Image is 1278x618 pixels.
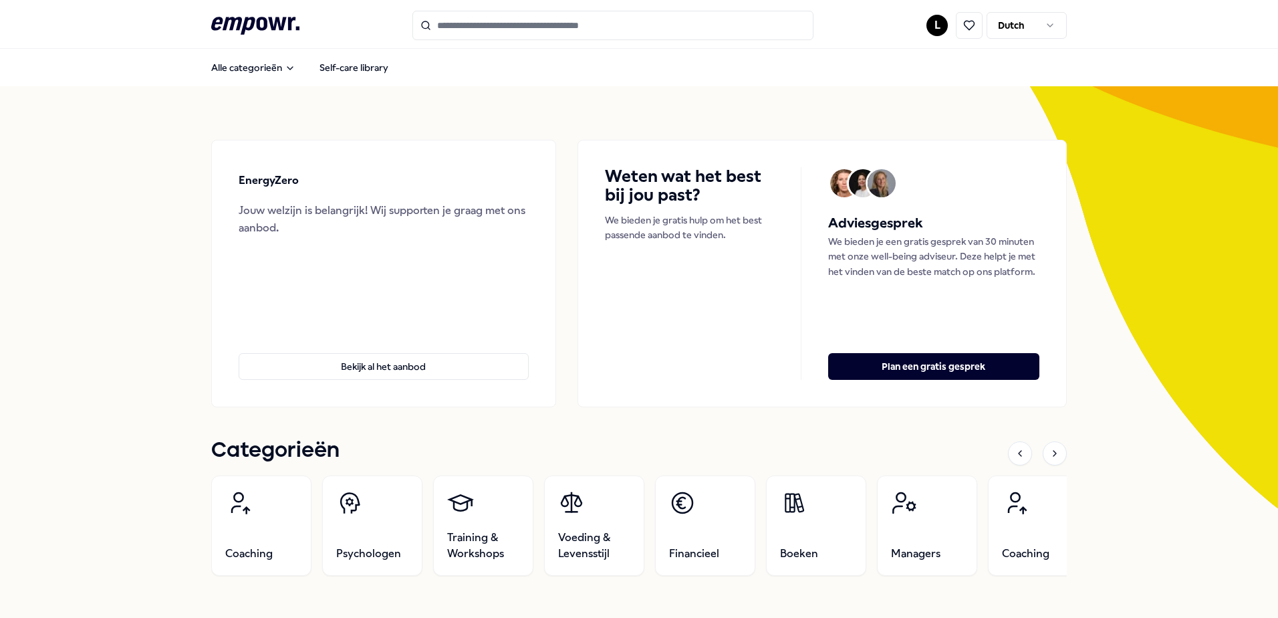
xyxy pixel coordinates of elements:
span: Coaching [225,546,273,562]
div: Jouw welzijn is belangrijk! Wij supporten je graag met ons aanbod. [239,202,529,236]
h1: Categorieën [211,434,340,468]
a: Coaching [988,476,1088,576]
span: Voeding & Levensstijl [558,530,630,562]
a: Financieel [655,476,755,576]
a: Managers [877,476,977,576]
p: We bieden je een gratis gesprek van 30 minuten met onze well-being adviseur. Deze helpt je met he... [828,234,1039,279]
button: Plan een gratis gesprek [828,353,1039,380]
button: Bekijk al het aanbod [239,353,529,380]
span: Managers [891,546,940,562]
h5: Adviesgesprek [828,213,1039,234]
img: Avatar [830,169,858,197]
p: EnergyZero [239,172,299,189]
span: Financieel [669,546,719,562]
p: We bieden je gratis hulp om het best passende aanbod te vinden. [605,213,774,243]
span: Coaching [1002,546,1049,562]
span: Training & Workshops [447,530,519,562]
button: Alle categorieën [201,54,306,81]
img: Avatar [849,169,877,197]
a: Self-care library [309,54,399,81]
input: Search for products, categories or subcategories [412,11,813,40]
a: Training & Workshops [433,476,533,576]
a: Voeding & Levensstijl [544,476,644,576]
img: Avatar [868,169,896,197]
span: Psychologen [336,546,401,562]
a: Psychologen [322,476,422,576]
a: Coaching [211,476,311,576]
a: Boeken [766,476,866,576]
button: L [926,15,948,36]
span: Boeken [780,546,818,562]
h4: Weten wat het best bij jou past? [605,167,774,205]
nav: Main [201,54,399,81]
a: Bekijk al het aanbod [239,332,529,380]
